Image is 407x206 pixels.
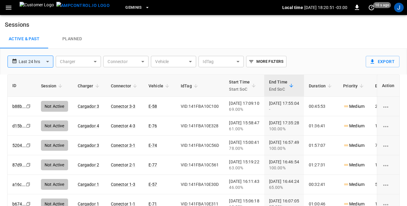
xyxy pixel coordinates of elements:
[269,78,295,93] span: End TimeEnd SoC
[26,162,32,168] div: copy
[149,162,157,167] a: E-77
[78,162,99,167] a: Cargador 2
[41,140,68,151] div: Not Active
[176,175,224,194] td: VID:141FBA10E30D
[12,162,26,167] a: 87d9...
[149,104,157,109] a: E-58
[176,136,224,155] td: VID:141FBA10C56D
[229,86,250,93] p: Start SoC
[373,2,391,8] span: 10 s ago
[78,82,101,89] span: Charger
[375,82,396,89] span: Energy
[176,116,224,136] td: VID:141FBA10E328
[343,82,365,89] span: Priority
[78,104,99,109] a: Cargador 3
[304,116,338,136] td: 01:36:41
[229,120,259,132] div: [DATE] 15:58:47
[229,178,259,190] div: [DATE] 16:11:43
[229,78,258,93] span: Start TimeStart SoC
[343,162,365,168] p: Medium
[181,82,200,89] span: IdTag
[377,75,399,97] th: Action
[111,82,139,89] span: Connector
[229,106,259,112] div: 69.00%
[366,56,399,67] button: Export
[12,143,26,148] a: 5204...
[382,181,395,187] div: charging session options
[304,136,338,155] td: 01:57:07
[149,182,157,187] a: E-57
[269,184,299,190] div: 65.00%
[8,75,36,97] th: ID
[125,4,142,11] span: Geminis
[343,103,365,110] p: Medium
[370,97,403,116] td: 26.01 kWh
[111,143,136,148] a: Conector 3-1
[370,155,403,175] td: 121.40 kWh
[111,104,136,109] a: Conector 3-3
[56,2,110,9] img: ampcontrol.io logo
[229,145,259,151] div: 78.00%
[269,165,299,171] div: 100.00%
[382,103,395,109] div: charging session options
[282,5,303,11] p: Local time
[269,78,287,93] div: End Time
[343,123,365,129] p: Medium
[269,86,287,93] p: End SoC
[78,143,99,148] a: Cargador 3
[382,123,395,129] div: charging session options
[229,159,259,171] div: [DATE] 15:19:22
[149,143,157,148] a: E-74
[269,100,299,112] div: [DATE] 17:55:04
[26,103,32,110] div: copy
[229,165,259,171] div: 63.00%
[149,123,157,128] a: E-76
[41,159,68,170] div: Not Active
[229,126,259,132] div: 61.00%
[309,82,333,89] span: Duration
[269,120,299,132] div: [DATE] 17:35:28
[41,120,68,131] div: Not Active
[48,29,96,49] a: Planned
[12,104,26,109] a: b88b...
[149,82,171,89] span: Vehicle
[229,78,250,93] div: Start Time
[26,142,32,149] div: copy
[304,175,338,194] td: 00:32:41
[26,123,32,129] div: copy
[269,178,299,190] div: [DATE] 16:44:24
[111,162,136,167] a: Conector 2-1
[269,106,299,112] div: -
[269,126,299,132] div: 100.00%
[304,155,338,175] td: 01:27:31
[111,123,136,128] a: Conector 4-3
[304,5,347,11] p: [DATE] 18:20:51 -03:00
[229,184,259,190] div: 46.00%
[19,56,53,67] div: Last 24 hrs
[370,116,403,136] td: 124.55 kWh
[370,136,403,155] td: 74.07 kWh
[12,182,26,187] a: a16c...
[269,145,299,151] div: 100.00%
[246,56,286,67] button: More Filters
[370,175,403,194] td: 58.23 kWh
[269,139,299,151] div: [DATE] 16:57:49
[41,179,68,190] div: Not Active
[382,142,395,148] div: charging session options
[25,181,31,188] div: copy
[229,139,259,151] div: [DATE] 15:00:41
[78,182,99,187] a: Cargador 1
[12,123,26,128] a: d15b...
[111,182,136,187] a: Conector 1-3
[394,3,404,12] div: profile-icon
[176,155,224,175] td: VID:141FBA10C561
[20,2,54,13] img: Customer Logo
[229,100,259,112] div: [DATE] 17:09:10
[269,159,299,171] div: [DATE] 16:46:54
[304,97,338,116] td: 00:45:53
[41,82,64,89] span: Session
[343,142,365,149] p: Medium
[78,123,99,128] a: Cargador 4
[367,3,376,12] button: set refresh interval
[382,162,395,168] div: charging session options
